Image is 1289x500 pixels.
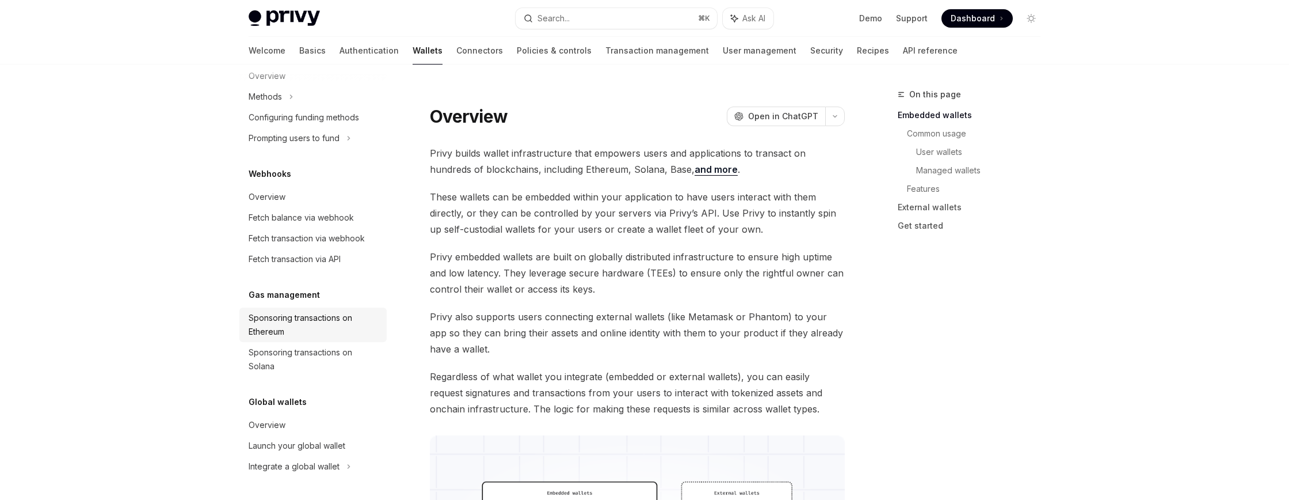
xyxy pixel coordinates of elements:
[249,10,320,26] img: light logo
[695,164,738,176] a: and more
[249,211,354,225] div: Fetch balance via webhook
[239,415,387,435] a: Overview
[239,308,387,342] a: Sponsoring transactions on Ethereum
[898,106,1050,124] a: Embedded wallets
[249,131,340,145] div: Prompting users to fund
[249,111,359,124] div: Configuring funding methods
[857,37,889,65] a: Recipes
[430,369,845,417] span: Regardless of what wallet you integrate (embedded or external wallets), you can easily request si...
[516,8,717,29] button: Search...⌘K
[249,346,380,373] div: Sponsoring transactions on Solana
[605,37,709,65] a: Transaction management
[916,161,1050,180] a: Managed wallets
[941,9,1013,28] a: Dashboard
[249,418,285,432] div: Overview
[249,439,345,453] div: Launch your global wallet
[907,124,1050,143] a: Common usage
[898,198,1050,217] a: External wallets
[517,37,592,65] a: Policies & controls
[456,37,503,65] a: Connectors
[249,37,285,65] a: Welcome
[299,37,326,65] a: Basics
[723,8,773,29] button: Ask AI
[909,88,961,101] span: On this page
[239,107,387,128] a: Configuring funding methods
[430,189,845,237] span: These wallets can be embedded within your application to have users interact with them directly, ...
[249,395,307,409] h5: Global wallets
[249,167,291,181] h5: Webhooks
[727,107,825,126] button: Open in ChatGPT
[249,232,365,245] div: Fetch transaction via webhook
[249,288,320,302] h5: Gas management
[903,37,958,65] a: API reference
[907,180,1050,198] a: Features
[898,217,1050,235] a: Get started
[249,460,340,474] div: Integrate a global wallet
[239,228,387,249] a: Fetch transaction via webhook
[698,14,710,23] span: ⌘ K
[430,106,508,127] h1: Overview
[742,13,765,24] span: Ask AI
[951,13,995,24] span: Dashboard
[249,252,341,266] div: Fetch transaction via API
[413,37,443,65] a: Wallets
[430,249,845,297] span: Privy embedded wallets are built on globally distributed infrastructure to ensure high uptime and...
[723,37,796,65] a: User management
[239,249,387,270] a: Fetch transaction via API
[916,143,1050,161] a: User wallets
[239,342,387,377] a: Sponsoring transactions on Solana
[430,309,845,357] span: Privy also supports users connecting external wallets (like Metamask or Phantom) to your app so t...
[748,111,818,122] span: Open in ChatGPT
[239,187,387,207] a: Overview
[239,435,387,456] a: Launch your global wallet
[896,13,928,24] a: Support
[239,207,387,228] a: Fetch balance via webhook
[810,37,843,65] a: Security
[249,190,285,204] div: Overview
[249,311,380,339] div: Sponsoring transactions on Ethereum
[249,90,282,104] div: Methods
[430,145,845,177] span: Privy builds wallet infrastructure that empowers users and applications to transact on hundreds o...
[859,13,882,24] a: Demo
[340,37,399,65] a: Authentication
[537,12,570,25] div: Search...
[1022,9,1040,28] button: Toggle dark mode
